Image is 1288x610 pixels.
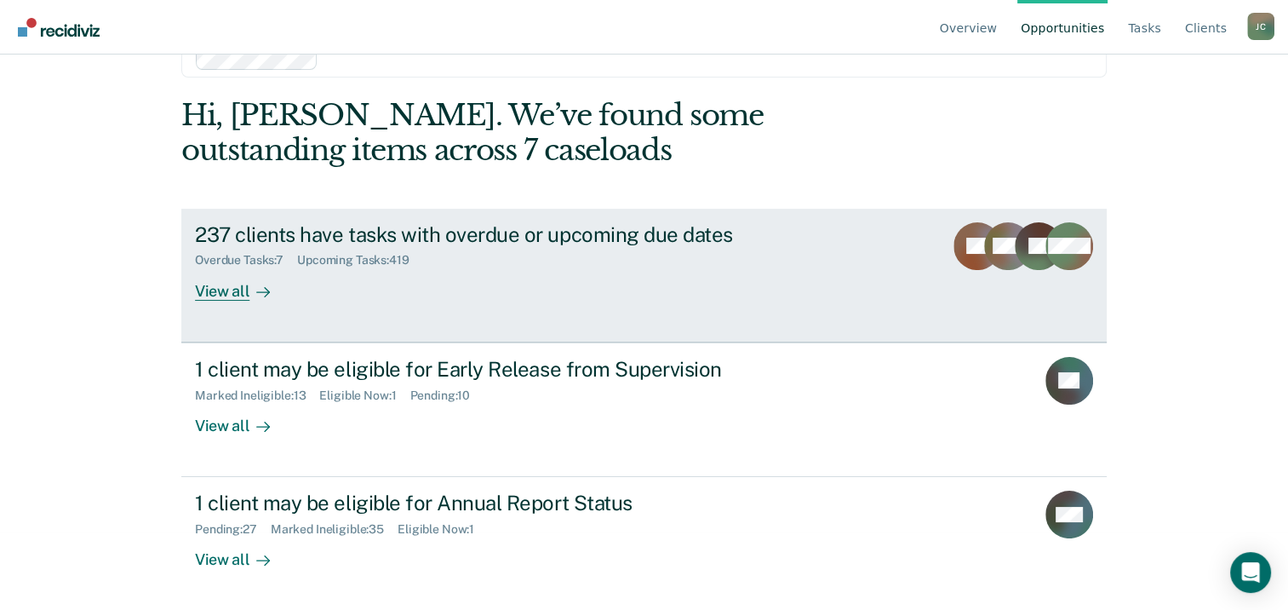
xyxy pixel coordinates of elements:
[195,357,793,382] div: 1 client may be eligible for Early Release from Supervision
[18,18,100,37] img: Recidiviz
[195,222,793,247] div: 237 clients have tasks with overdue or upcoming due dates
[195,388,319,403] div: Marked Ineligible : 13
[1230,552,1271,593] div: Open Intercom Messenger
[181,98,921,168] div: Hi, [PERSON_NAME]. We’ve found some outstanding items across 7 caseloads
[409,388,484,403] div: Pending : 10
[319,388,409,403] div: Eligible Now : 1
[398,522,488,537] div: Eligible Now : 1
[195,537,290,570] div: View all
[195,522,271,537] div: Pending : 27
[1247,13,1274,40] div: J C
[195,402,290,435] div: View all
[195,268,290,301] div: View all
[195,253,297,268] div: Overdue Tasks : 7
[271,522,398,537] div: Marked Ineligible : 35
[1247,13,1274,40] button: Profile dropdown button
[181,342,1107,477] a: 1 client may be eligible for Early Release from SupervisionMarked Ineligible:13Eligible Now:1Pend...
[195,491,793,515] div: 1 client may be eligible for Annual Report Status
[297,253,423,268] div: Upcoming Tasks : 419
[181,209,1107,342] a: 237 clients have tasks with overdue or upcoming due datesOverdue Tasks:7Upcoming Tasks:419View all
